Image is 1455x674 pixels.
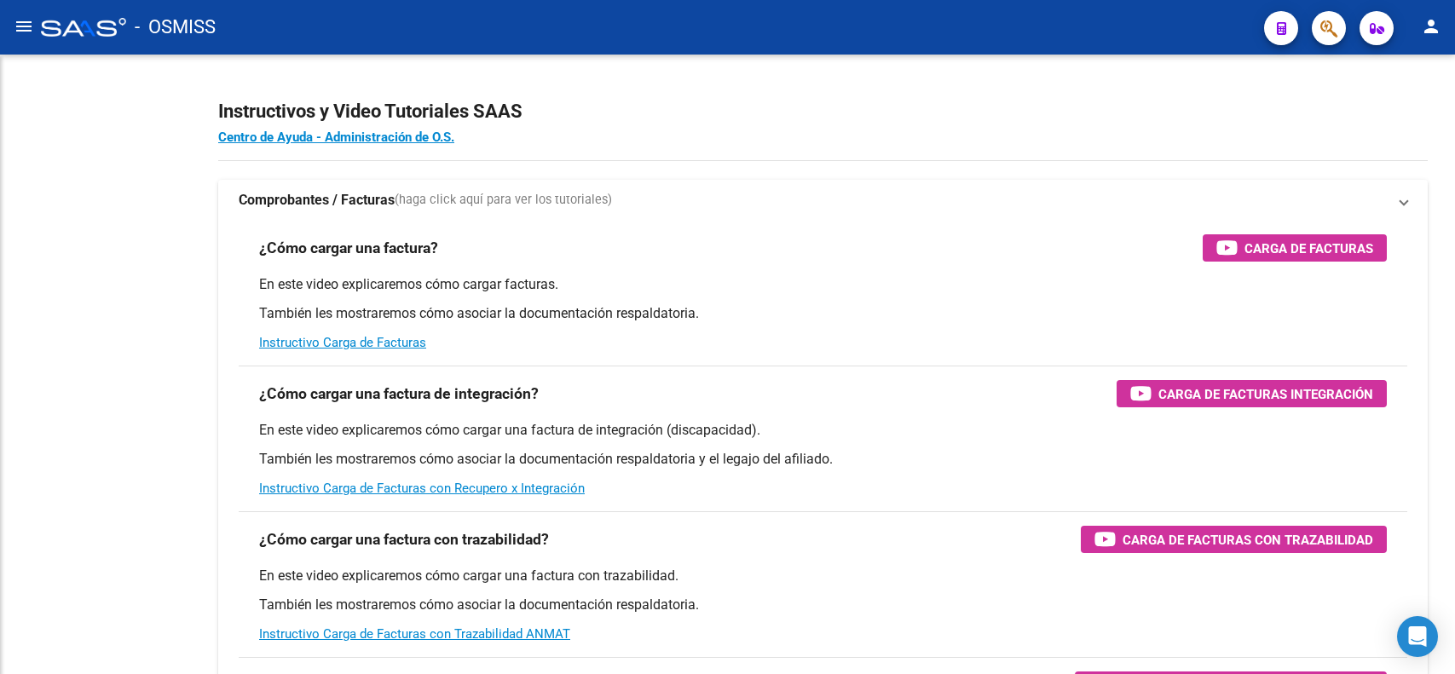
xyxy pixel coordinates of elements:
p: También les mostraremos cómo asociar la documentación respaldatoria y el legajo del afiliado. [259,450,1387,469]
h3: ¿Cómo cargar una factura? [259,236,438,260]
p: También les mostraremos cómo asociar la documentación respaldatoria. [259,304,1387,323]
span: Carga de Facturas [1244,238,1373,259]
p: También les mostraremos cómo asociar la documentación respaldatoria. [259,596,1387,614]
h3: ¿Cómo cargar una factura con trazabilidad? [259,527,549,551]
a: Instructivo Carga de Facturas con Trazabilidad ANMAT [259,626,570,642]
h3: ¿Cómo cargar una factura de integración? [259,382,539,406]
strong: Comprobantes / Facturas [239,191,395,210]
mat-expansion-panel-header: Comprobantes / Facturas(haga click aquí para ver los tutoriales) [218,180,1428,221]
h2: Instructivos y Video Tutoriales SAAS [218,95,1428,128]
button: Carga de Facturas con Trazabilidad [1081,526,1387,553]
span: Carga de Facturas con Trazabilidad [1123,529,1373,550]
p: En este video explicaremos cómo cargar una factura con trazabilidad. [259,567,1387,585]
a: Centro de Ayuda - Administración de O.S. [218,130,454,145]
p: En este video explicaremos cómo cargar una factura de integración (discapacidad). [259,421,1387,440]
span: - OSMISS [135,9,216,46]
a: Instructivo Carga de Facturas [259,335,426,350]
button: Carga de Facturas Integración [1117,380,1387,407]
span: (haga click aquí para ver los tutoriales) [395,191,612,210]
a: Instructivo Carga de Facturas con Recupero x Integración [259,481,585,496]
button: Carga de Facturas [1203,234,1387,262]
mat-icon: person [1421,16,1441,37]
div: Open Intercom Messenger [1397,616,1438,657]
p: En este video explicaremos cómo cargar facturas. [259,275,1387,294]
mat-icon: menu [14,16,34,37]
span: Carga de Facturas Integración [1158,383,1373,405]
